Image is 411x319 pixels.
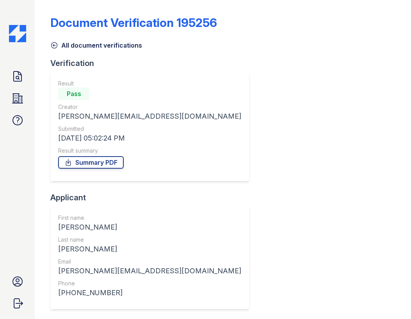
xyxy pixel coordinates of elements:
div: [PERSON_NAME][EMAIL_ADDRESS][DOMAIN_NAME] [58,111,241,122]
div: Submitted [58,125,241,133]
a: Summary PDF [58,156,124,169]
img: CE_Icon_Blue-c292c112584629df590d857e76928e9f676e5b41ef8f769ba2f05ee15b207248.png [9,25,26,42]
div: Document Verification 195256 [50,16,217,30]
div: Creator [58,103,241,111]
div: Result [58,80,241,87]
div: [PERSON_NAME] [58,222,241,233]
div: [PERSON_NAME][EMAIL_ADDRESS][DOMAIN_NAME] [58,266,241,276]
div: [PHONE_NUMBER] [58,287,241,298]
a: All document verifications [50,41,142,50]
iframe: chat widget [378,288,403,311]
div: Last name [58,236,241,244]
div: Phone [58,280,241,287]
div: Applicant [50,192,255,203]
div: Pass [58,87,89,100]
div: Result summary [58,147,241,155]
div: [PERSON_NAME] [58,244,241,255]
div: [DATE] 05:02:24 PM [58,133,241,144]
div: Email [58,258,241,266]
div: First name [58,214,241,222]
div: Verification [50,58,255,69]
